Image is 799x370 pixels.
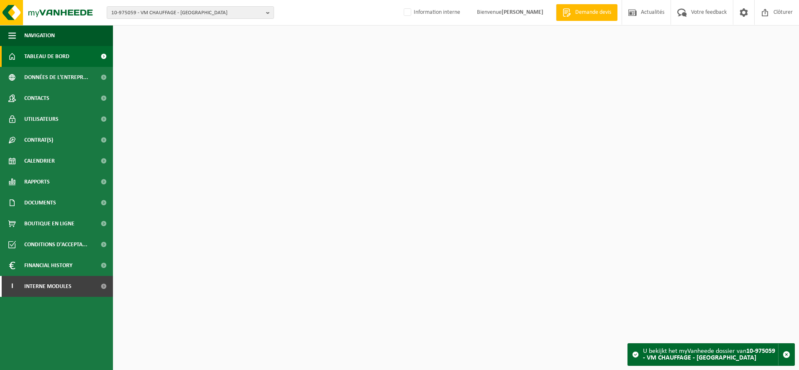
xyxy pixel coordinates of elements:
label: Information interne [402,6,460,19]
div: U bekijkt het myVanheede dossier van [643,344,778,365]
span: Boutique en ligne [24,213,74,234]
strong: 10-975059 - VM CHAUFFAGE - [GEOGRAPHIC_DATA] [643,348,775,361]
span: Utilisateurs [24,109,59,130]
span: Demande devis [573,8,613,17]
span: Interne modules [24,276,72,297]
span: Navigation [24,25,55,46]
span: 10-975059 - VM CHAUFFAGE - [GEOGRAPHIC_DATA] [111,7,263,19]
span: Calendrier [24,151,55,171]
strong: [PERSON_NAME] [502,9,543,15]
a: Demande devis [556,4,617,21]
span: Rapports [24,171,50,192]
span: Documents [24,192,56,213]
span: Contacts [24,88,49,109]
button: 10-975059 - VM CHAUFFAGE - [GEOGRAPHIC_DATA] [107,6,274,19]
span: I [8,276,16,297]
span: Financial History [24,255,72,276]
span: Tableau de bord [24,46,69,67]
span: Contrat(s) [24,130,53,151]
span: Données de l'entrepr... [24,67,88,88]
span: Conditions d'accepta... [24,234,87,255]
